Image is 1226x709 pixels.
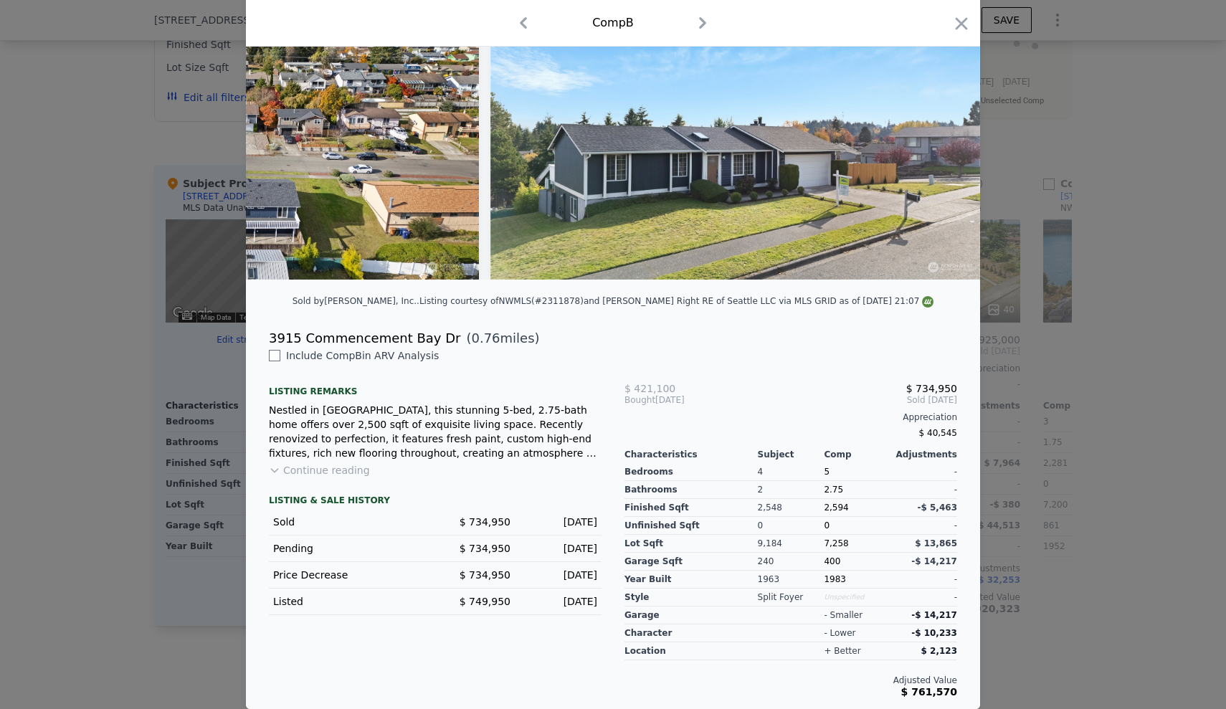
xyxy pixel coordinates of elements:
[758,463,825,481] div: 4
[624,394,655,406] span: Bought
[460,543,510,554] span: $ 734,950
[890,589,957,606] div: -
[624,481,758,499] div: Bathrooms
[460,569,510,581] span: $ 734,950
[624,394,736,406] div: [DATE]
[269,495,602,509] div: LISTING & SALE HISTORY
[890,571,957,589] div: -
[490,4,980,280] img: Property Img
[273,594,424,609] div: Listed
[824,520,830,530] span: 0
[915,538,957,548] span: $ 13,865
[624,463,758,481] div: Bedrooms
[592,14,634,32] div: Comp B
[624,589,758,606] div: Style
[624,517,758,535] div: Unfinished Sqft
[824,627,855,639] div: - lower
[460,596,510,607] span: $ 749,950
[911,556,957,566] span: -$ 14,217
[824,503,848,513] span: 2,594
[624,571,758,589] div: Year Built
[758,535,825,553] div: 9,184
[758,449,825,460] div: Subject
[758,499,825,517] div: 2,548
[824,571,890,589] div: 1983
[758,589,825,606] div: Split Foyer
[522,515,597,529] div: [DATE]
[624,535,758,553] div: Lot Sqft
[758,553,825,571] div: 240
[419,296,933,306] div: Listing courtesy of NWMLS (#2311878) and [PERSON_NAME] Right RE of Seattle LLC via MLS GRID as of...
[906,383,957,394] span: $ 734,950
[736,394,957,406] span: Sold [DATE]
[922,296,933,308] img: NWMLS Logo
[522,594,597,609] div: [DATE]
[624,383,675,394] span: $ 421,100
[624,675,957,686] div: Adjusted Value
[624,606,758,624] div: garage
[890,481,957,499] div: -
[919,428,957,438] span: $ 40,545
[280,350,445,361] span: Include Comp B in ARV Analysis
[824,449,890,460] div: Comp
[624,553,758,571] div: Garage Sqft
[824,645,860,657] div: + better
[901,686,957,698] span: $ 761,570
[273,541,424,556] div: Pending
[824,556,840,566] span: 400
[890,463,957,481] div: -
[824,538,848,548] span: 7,258
[824,467,830,477] span: 5
[911,628,957,638] span: -$ 10,233
[758,481,825,499] div: 2
[269,328,460,348] div: 3915 Commencement Bay Dr
[471,330,500,346] span: 0.76
[824,589,890,606] div: Unspecified
[269,374,602,397] div: Listing remarks
[293,296,419,306] div: Sold by [PERSON_NAME], Inc. .
[758,517,825,535] div: 0
[890,449,957,460] div: Adjustments
[460,328,539,348] span: ( miles)
[624,411,957,423] div: Appreciation
[911,610,957,620] span: -$ 14,217
[624,449,758,460] div: Characteristics
[624,642,758,660] div: location
[921,646,957,656] span: $ 2,123
[624,624,758,642] div: character
[269,403,602,460] div: Nestled in [GEOGRAPHIC_DATA], this stunning 5-bed, 2.75-bath home offers over 2,500 sqft of exqui...
[522,568,597,582] div: [DATE]
[824,481,890,499] div: 2.75
[918,503,957,513] span: -$ 5,463
[522,541,597,556] div: [DATE]
[890,517,957,535] div: -
[824,609,863,621] div: - smaller
[269,463,370,477] button: Continue reading
[624,499,758,517] div: Finished Sqft
[758,571,825,589] div: 1963
[273,568,424,582] div: Price Decrease
[273,515,424,529] div: Sold
[460,516,510,528] span: $ 734,950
